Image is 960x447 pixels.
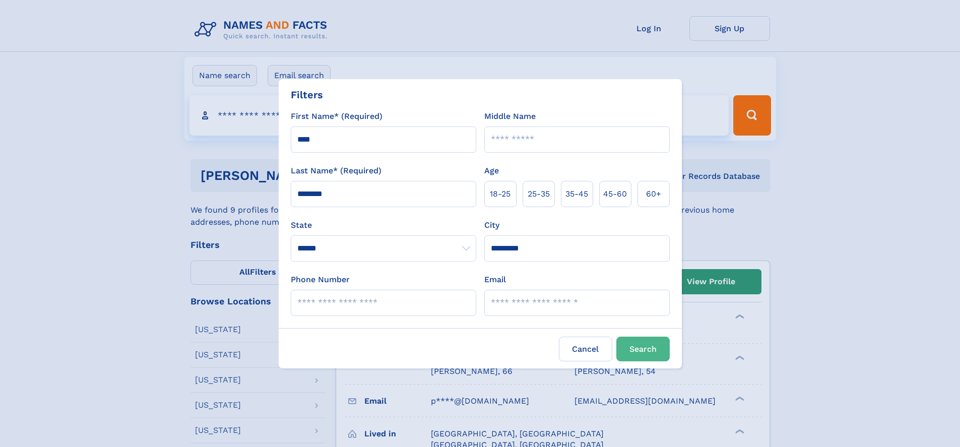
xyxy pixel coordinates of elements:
[291,87,323,102] div: Filters
[484,110,536,122] label: Middle Name
[603,188,627,200] span: 45‑60
[559,337,612,361] label: Cancel
[484,165,499,177] label: Age
[291,165,381,177] label: Last Name* (Required)
[616,337,670,361] button: Search
[291,274,350,286] label: Phone Number
[646,188,661,200] span: 60+
[490,188,510,200] span: 18‑25
[484,219,499,231] label: City
[565,188,588,200] span: 35‑45
[484,274,506,286] label: Email
[291,110,382,122] label: First Name* (Required)
[528,188,550,200] span: 25‑35
[291,219,476,231] label: State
